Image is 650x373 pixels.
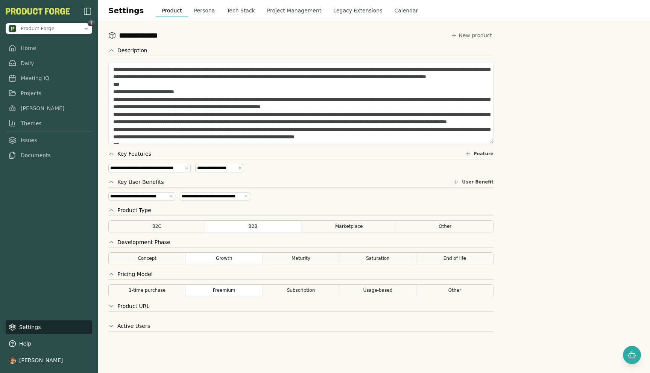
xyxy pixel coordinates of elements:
button: Feature [465,150,494,158]
button: Key User Benefits [108,178,164,186]
button: Remove tag [244,194,248,199]
button: Product Type [108,206,151,214]
img: profile [9,356,16,364]
button: Other [416,284,494,296]
a: Daily [6,56,92,70]
button: End of life [416,252,494,264]
button: Freemium [185,284,263,296]
a: Settings [6,320,92,334]
button: Description [108,47,147,54]
a: Projects [6,86,92,100]
button: Open organization switcher [6,23,92,34]
button: Maturity [262,252,340,264]
button: PF-Logo [6,8,70,15]
button: Project Management [261,4,328,17]
a: Issues [6,133,92,147]
button: Concept [108,252,186,264]
button: Help [6,337,92,350]
button: Growth [185,252,263,264]
button: Subscription [262,284,340,296]
button: Saturation [339,252,416,264]
button: Persona [188,4,221,17]
h1: Settings [108,5,144,16]
button: Remove tag [184,166,189,170]
button: Pricing Model [108,270,153,278]
button: Product URL [108,302,149,310]
img: Product Forge [9,25,16,32]
button: Usage-based [339,284,416,296]
span: Product Forge [21,25,55,32]
button: Tech Stack [221,4,261,17]
button: B2B [205,220,302,232]
button: [PERSON_NAME] [6,353,92,367]
button: Calendar [388,4,424,17]
button: User Benefit [453,178,494,186]
span: Feature [474,151,494,157]
img: Product Forge [6,8,70,15]
button: Development Phase [108,238,170,246]
a: Documents [6,149,92,162]
span: User Benefit [462,179,494,185]
a: Meeting IQ [6,71,92,85]
button: Open chat [623,346,641,364]
img: sidebar [83,7,92,16]
a: Home [6,41,92,55]
button: Remove tag [169,194,173,199]
button: Marketplace [301,220,398,232]
span: 1 [88,20,95,26]
button: Other [397,220,494,232]
button: B2C [108,220,205,232]
a: Themes [6,117,92,130]
button: Close Sidebar [83,7,92,16]
button: Product [156,4,188,17]
button: Legacy Extensions [327,4,388,17]
button: Active Users [108,322,150,330]
button: Key Features [108,150,151,158]
button: Remove tag [238,166,242,170]
a: [PERSON_NAME] [6,102,92,115]
button: 1-time purchase [108,284,186,296]
button: New product [450,30,494,41]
